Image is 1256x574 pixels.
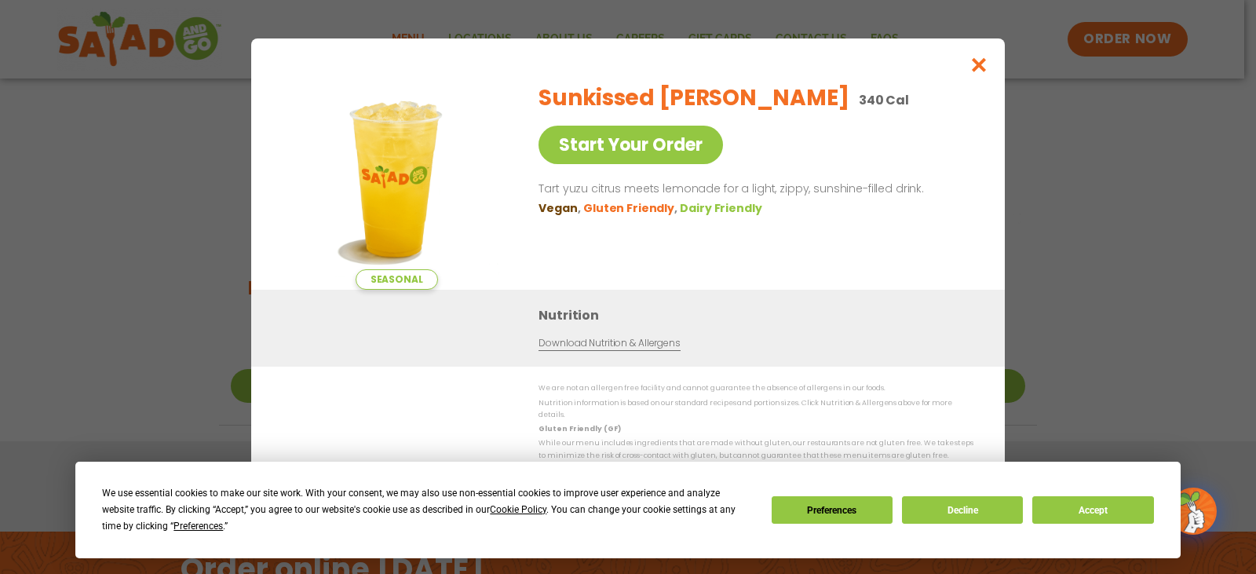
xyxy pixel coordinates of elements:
span: Preferences [173,521,223,532]
p: Tart yuzu citrus meets lemonade for a light, zippy, sunshine-filled drink. [539,180,967,199]
p: Nutrition information is based on our standard recipes and portion sizes. Click Nutrition & Aller... [539,397,973,421]
h2: Sunkissed [PERSON_NAME] [539,82,849,115]
div: We use essential cookies to make our site work. With your consent, we may also use non-essential ... [102,485,752,535]
h3: Nutrition [539,305,981,325]
li: Dairy Friendly [680,199,765,216]
span: Cookie Policy [490,504,546,515]
a: Download Nutrition & Allergens [539,336,680,351]
li: Gluten Friendly [583,199,680,216]
button: Accept [1032,496,1153,524]
button: Preferences [772,496,893,524]
img: Featured product photo for Sunkissed Yuzu Lemonade [287,70,506,290]
strong: Gluten Friendly (GF) [539,424,620,433]
p: 340 Cal [859,90,909,110]
div: Cookie Consent Prompt [75,462,1181,558]
img: wpChatIcon [1171,489,1215,533]
li: Vegan [539,199,583,216]
p: We are not an allergen free facility and cannot guarantee the absence of allergens in our foods. [539,382,973,394]
button: Close modal [954,38,1005,91]
p: While our menu includes ingredients that are made without gluten, our restaurants are not gluten ... [539,437,973,462]
button: Decline [902,496,1023,524]
span: Seasonal [356,269,438,290]
a: Start Your Order [539,126,723,164]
